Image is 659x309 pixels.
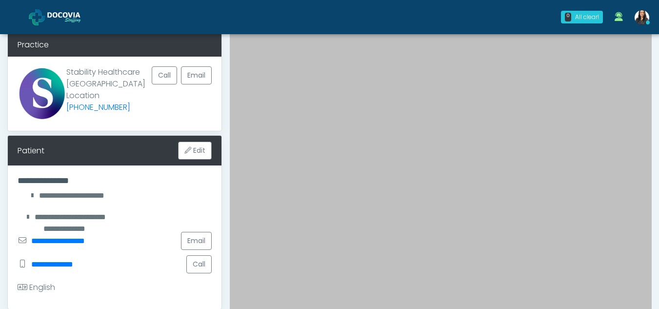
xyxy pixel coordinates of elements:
[635,10,649,25] img: Viral Patel
[555,7,609,27] a: 0 All clear!
[66,102,130,113] a: [PHONE_NUMBER]
[18,66,66,121] img: Provider image
[152,66,177,84] button: Call
[18,145,44,157] div: Patient
[575,13,599,21] div: All clear!
[18,282,55,293] div: English
[181,66,212,84] a: Email
[29,9,45,25] img: Docovia
[8,33,221,57] div: Practice
[47,12,96,22] img: Docovia
[29,1,96,33] a: Docovia
[565,13,571,21] div: 0
[178,142,212,160] button: Edit
[186,255,212,273] button: Call
[66,66,152,113] p: Stability Healthcare [GEOGRAPHIC_DATA] Location
[181,232,212,250] a: Email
